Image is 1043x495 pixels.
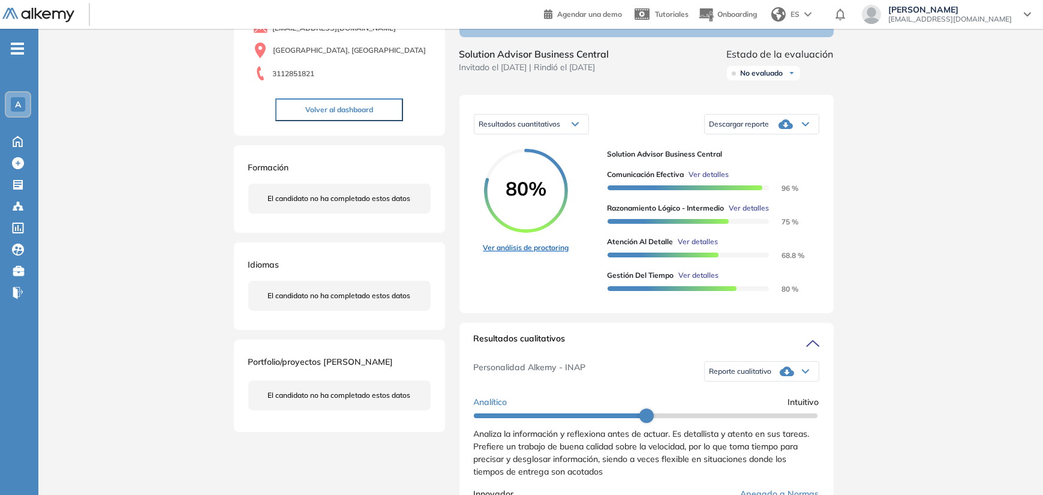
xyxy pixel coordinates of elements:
[888,5,1012,14] span: [PERSON_NAME]
[804,12,811,17] img: arrow
[790,9,799,20] span: ES
[275,98,403,121] button: Volver al dashboard
[608,270,674,281] span: Gestión del Tiempo
[2,8,74,23] img: Logo
[689,169,729,180] span: Ver detalles
[771,7,786,22] img: world
[474,332,566,352] span: Resultados cualitativos
[767,184,798,193] span: 96 %
[544,6,622,20] a: Agendar una demo
[15,100,21,109] span: A
[729,203,770,214] span: Ver detalles
[788,70,795,77] img: Ícono de flecha
[788,396,819,409] span: Intuitivo
[11,47,24,50] i: -
[684,169,729,180] button: Ver detalles
[268,390,411,401] span: El candidato no ha completado estos datos
[248,162,289,173] span: Formación
[484,179,568,198] span: 80%
[608,203,725,214] span: Razonamiento Lógico - Intermedio
[479,119,561,128] span: Resultados cuantitativos
[767,251,804,260] span: 68.8 %
[459,47,609,61] span: Solution Advisor Business Central
[717,10,757,19] span: Onboarding
[273,45,426,56] span: [GEOGRAPHIC_DATA], [GEOGRAPHIC_DATA]
[483,242,569,253] a: Ver análisis de proctoring
[557,10,622,19] span: Agendar una demo
[268,193,411,204] span: El candidato no ha completado estos datos
[678,236,719,247] span: Ver detalles
[474,361,586,382] span: Personalidad Alkemy - INAP
[674,236,719,247] button: Ver detalles
[727,47,834,61] span: Estado de la evaluación
[608,236,674,247] span: Atención al detalle
[248,356,393,367] span: Portfolio/proyectos [PERSON_NAME]
[608,169,684,180] span: Comunicación Efectiva
[725,203,770,214] button: Ver detalles
[679,270,719,281] span: Ver detalles
[767,217,798,226] span: 75 %
[655,10,689,19] span: Tutoriales
[710,119,770,129] span: Descargar reporte
[741,68,783,78] span: No evaluado
[474,428,810,477] span: Analiza la información y reflexiona antes de actuar. Es detallista y atento en sus tareas. Prefie...
[674,270,719,281] button: Ver detalles
[459,61,609,74] span: Invitado el [DATE] | Rindió el [DATE]
[710,367,772,376] span: Reporte cualitativo
[474,396,507,409] span: Analítico
[608,149,810,160] span: Solution Advisor Business Central
[888,14,1012,24] span: [EMAIL_ADDRESS][DOMAIN_NAME]
[698,2,757,28] button: Onboarding
[272,68,314,79] span: 3112851821
[268,290,411,301] span: El candidato no ha completado estos datos
[767,284,798,293] span: 80 %
[248,259,279,270] span: Idiomas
